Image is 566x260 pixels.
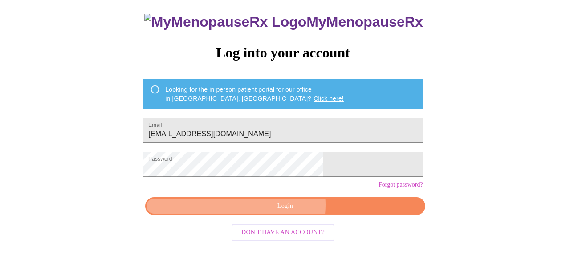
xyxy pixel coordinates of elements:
[143,45,423,61] h3: Log into your account
[144,14,423,30] h3: MyMenopauseRx
[144,14,306,30] img: MyMenopauseRx Logo
[145,197,425,215] button: Login
[314,95,344,102] a: Click here!
[155,201,415,212] span: Login
[232,224,334,241] button: Don't have an account?
[241,227,325,238] span: Don't have an account?
[229,228,337,236] a: Don't have an account?
[379,181,423,188] a: Forgot password?
[165,81,344,106] div: Looking for the in person patient portal for our office in [GEOGRAPHIC_DATA], [GEOGRAPHIC_DATA]?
